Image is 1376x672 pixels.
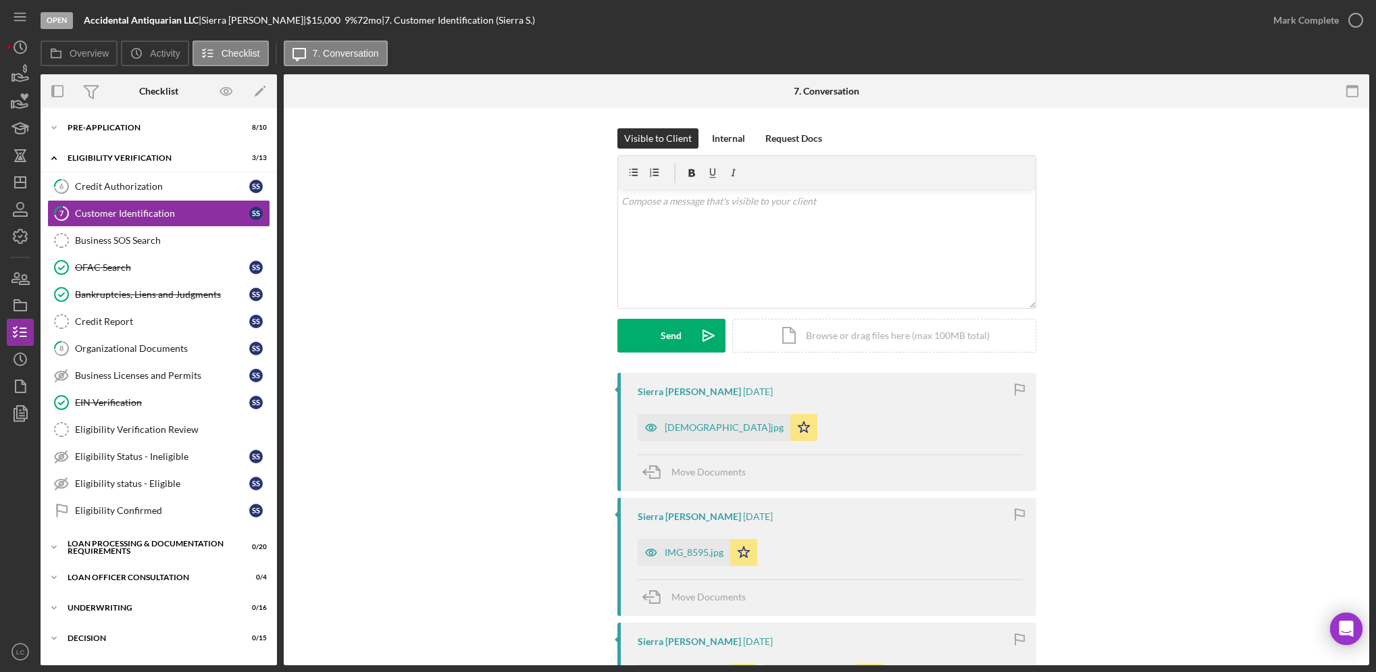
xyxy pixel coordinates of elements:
a: 7Customer IdentificationSS [47,200,270,227]
div: Eligibility Verification Review [75,424,270,435]
label: Overview [70,48,109,59]
div: Eligibility Verification [68,154,233,162]
button: Send [617,319,725,353]
div: 72 mo [357,15,382,26]
div: Send [661,319,682,353]
a: Business Licenses and PermitsSS [47,362,270,389]
button: IMG_8595.jpg [638,539,757,566]
div: Loan Officer Consultation [68,573,233,581]
div: Sierra [PERSON_NAME] [638,511,741,522]
tspan: 6 [59,182,64,190]
div: S S [249,396,263,409]
label: Activity [150,48,180,59]
div: | 7. Customer Identification (Sierra S.) [382,15,535,26]
a: OFAC SearchSS [47,254,270,281]
a: Eligibility status - EligibleSS [47,470,270,497]
div: 0 / 15 [243,634,267,642]
time: 2025-08-29 14:05 [743,511,773,522]
button: Overview [41,41,118,66]
div: Eligibility status - Eligible [75,478,249,489]
button: LC [7,638,34,665]
div: S S [249,450,263,463]
tspan: 8 [59,344,63,353]
time: 2025-08-29 14:07 [743,386,773,397]
div: Customer Identification [75,208,249,219]
div: Credit Report [75,316,249,327]
div: IMG_8595.jpg [665,547,723,558]
button: Checklist [193,41,269,66]
div: Business Licenses and Permits [75,370,249,381]
button: [DEMOGRAPHIC_DATA]jpg [638,414,817,441]
div: Sierra [PERSON_NAME] [638,386,741,397]
div: S S [249,477,263,490]
a: Bankruptcies, Liens and JudgmentsSS [47,281,270,308]
a: Business SOS Search [47,227,270,254]
div: S S [249,180,263,193]
div: S S [249,369,263,382]
div: Open Intercom Messenger [1330,613,1362,645]
a: Credit ReportSS [47,308,270,335]
div: Mark Complete [1273,7,1339,34]
a: 6Credit AuthorizationSS [47,173,270,200]
div: [DEMOGRAPHIC_DATA]jpg [665,422,784,433]
div: | [84,15,201,26]
a: Eligibility ConfirmedSS [47,497,270,524]
div: S S [249,288,263,301]
div: S S [249,207,263,220]
div: 0 / 4 [243,573,267,581]
div: 0 / 16 [243,604,267,612]
div: Request Docs [765,128,822,149]
div: Eligibility Confirmed [75,505,249,516]
div: OFAC Search [75,262,249,273]
a: EIN VerificationSS [47,389,270,416]
div: Business SOS Search [75,235,270,246]
button: 7. Conversation [284,41,388,66]
button: Move Documents [638,580,759,614]
time: 2025-08-29 14:05 [743,636,773,647]
button: Request Docs [759,128,829,149]
label: 7. Conversation [313,48,379,59]
div: 7. Conversation [794,86,859,97]
div: S S [249,261,263,274]
b: Accidental Antiquarian LLC [84,14,199,26]
button: Internal [705,128,752,149]
div: 9 % [345,15,357,26]
label: Checklist [222,48,260,59]
div: 3 / 13 [243,154,267,162]
div: Organizational Documents [75,343,249,354]
a: 8Organizational DocumentsSS [47,335,270,362]
div: Credit Authorization [75,181,249,192]
a: Eligibility Verification Review [47,416,270,443]
text: LC [16,648,24,656]
div: Open [41,12,73,29]
div: Internal [712,128,745,149]
span: Move Documents [671,466,746,477]
button: Activity [121,41,188,66]
div: S S [249,315,263,328]
div: Bankruptcies, Liens and Judgments [75,289,249,300]
div: EIN Verification [75,397,249,408]
span: Move Documents [671,591,746,602]
a: Eligibility Status - IneligibleSS [47,443,270,470]
div: Loan Processing & Documentation Requirements [68,540,233,555]
button: Move Documents [638,455,759,489]
span: $15,000 [306,14,340,26]
div: 0 / 20 [243,543,267,551]
div: Sierra [PERSON_NAME] | [201,15,306,26]
div: Eligibility Status - Ineligible [75,451,249,462]
div: Sierra [PERSON_NAME] [638,636,741,647]
button: Mark Complete [1260,7,1369,34]
tspan: 7 [59,209,64,217]
div: Visible to Client [624,128,692,149]
div: Decision [68,634,233,642]
div: Underwriting [68,604,233,612]
div: Checklist [139,86,178,97]
div: S S [249,342,263,355]
div: S S [249,504,263,517]
div: 8 / 10 [243,124,267,132]
button: Visible to Client [617,128,698,149]
div: Pre-Application [68,124,233,132]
